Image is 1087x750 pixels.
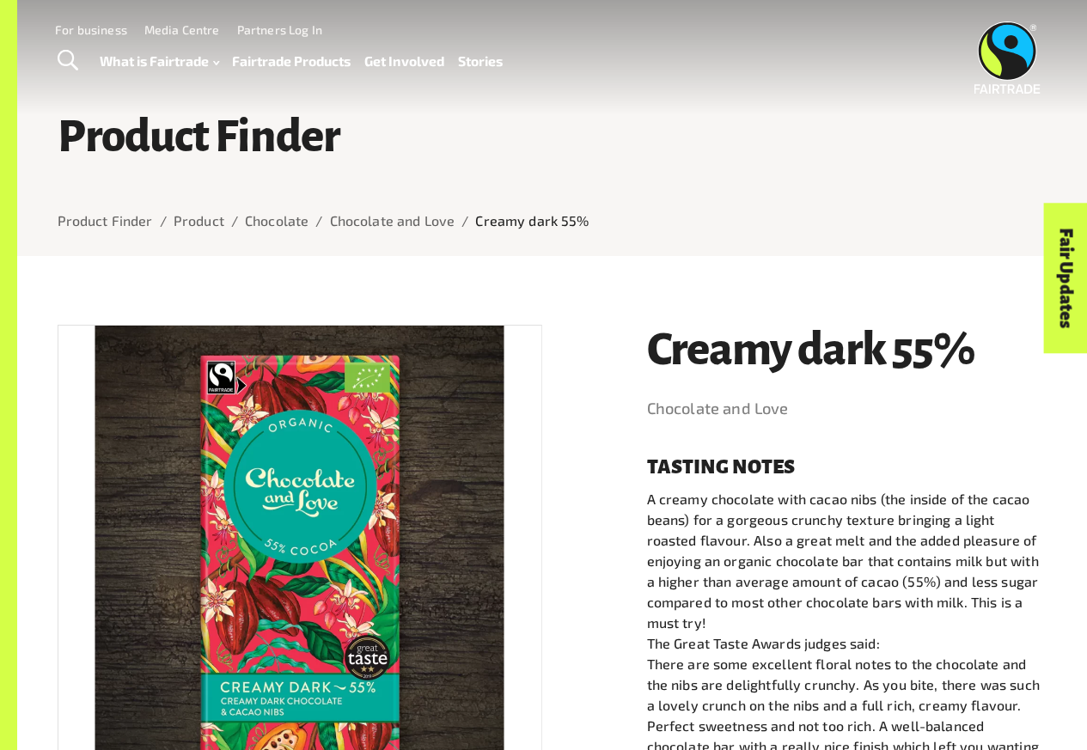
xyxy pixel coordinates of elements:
[100,49,219,73] a: What is Fairtrade
[974,21,1041,94] img: Fairtrade Australia New Zealand logo
[647,325,1047,374] h1: Creamy dark 55%
[237,22,322,37] a: Partners Log In
[364,49,444,73] a: Get Involved
[475,210,589,231] p: Creamy dark 55%
[55,22,127,37] a: For business
[58,212,153,229] a: Product Finder
[330,212,455,229] a: Chocolate and Love
[58,210,1047,231] nav: breadcrumb
[231,210,238,231] li: /
[245,212,308,229] a: Chocolate
[315,210,322,231] li: /
[144,22,220,37] a: Media Centre
[461,210,468,231] li: /
[647,457,1047,479] h4: Tasting notes
[647,395,1047,423] a: Chocolate and Love
[46,40,89,82] a: Toggle Search
[647,633,1047,654] p: The Great Taste Awards judges said:
[174,212,224,229] a: Product
[58,112,1047,161] h1: Product Finder
[160,210,167,231] li: /
[232,49,351,73] a: Fairtrade Products
[647,489,1047,633] p: A creamy chocolate with cacao nibs (the inside of the cacao beans) for a gorgeous crunchy texture...
[458,49,503,73] a: Stories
